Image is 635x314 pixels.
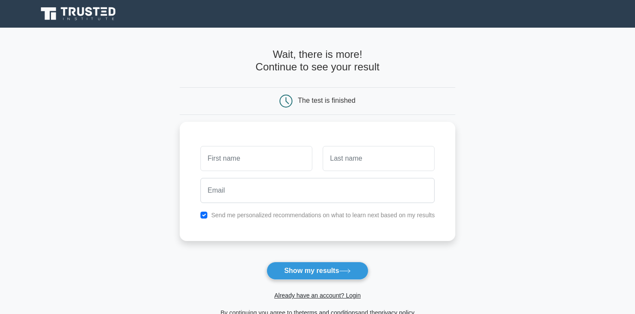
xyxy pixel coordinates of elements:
[200,146,312,171] input: First name
[298,97,356,104] div: The test is finished
[274,292,361,299] a: Already have an account? Login
[323,146,435,171] input: Last name
[200,178,435,203] input: Email
[180,48,456,73] h4: Wait, there is more! Continue to see your result
[267,262,368,280] button: Show my results
[211,212,435,219] label: Send me personalized recommendations on what to learn next based on my results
